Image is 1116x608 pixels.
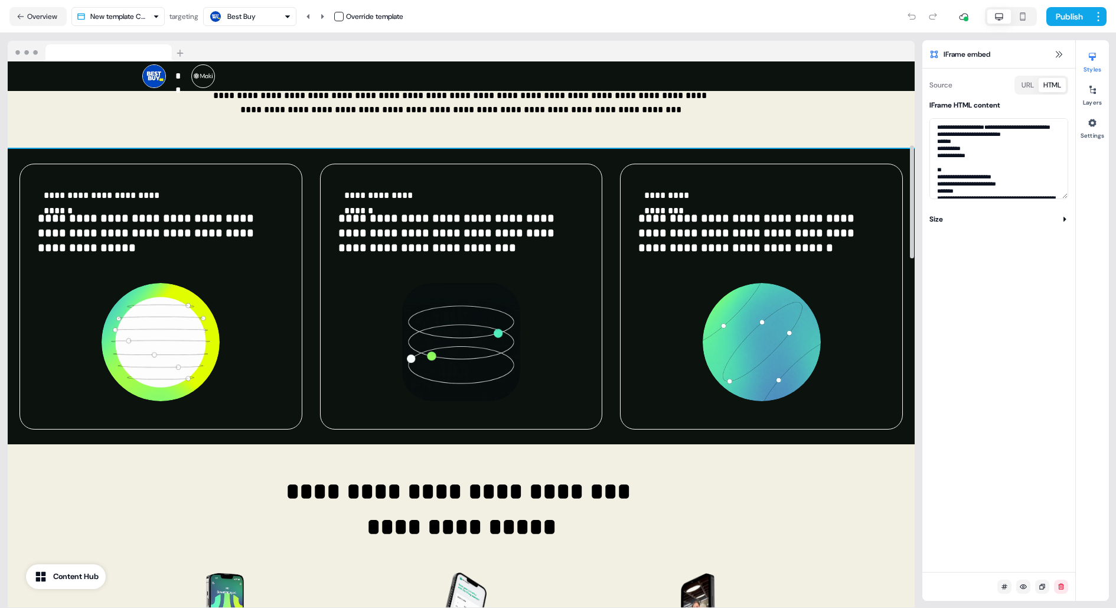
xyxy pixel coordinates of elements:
[929,99,1068,111] button: IFrame HTML content
[402,283,520,401] img: Image
[346,11,403,22] div: Override template
[703,283,821,401] img: Image
[929,213,943,225] div: Size
[338,273,585,411] div: Image
[26,564,106,589] button: Content Hub
[1076,47,1109,73] button: Styles
[102,283,220,401] img: Image
[227,11,256,22] div: Best Buy
[1076,113,1109,139] button: Settings
[929,99,1000,111] div: IFrame HTML content
[1039,78,1066,92] button: HTML
[1076,80,1109,106] button: Layers
[944,48,990,60] span: IFrame embed
[38,273,284,411] div: Image
[90,11,148,22] div: New template Copy
[8,41,189,62] img: Browser topbar
[5,39,217,71] p: This text is here to show that the page still scrolls even though the scrollbar is hidden. Remove...
[5,5,217,27] h1: Page Content
[169,11,198,22] div: targeting
[1017,78,1039,92] button: URL
[929,76,952,95] div: Source
[9,7,67,26] button: Overview
[638,273,885,411] div: Image
[53,571,99,583] div: Content Hub
[1046,7,1090,26] button: Publish
[929,213,1068,225] button: Size
[203,7,296,26] button: Best Buy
